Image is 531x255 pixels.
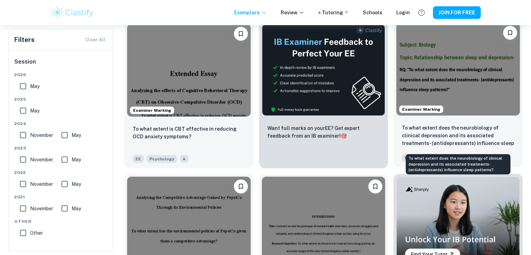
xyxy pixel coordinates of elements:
[133,155,144,163] span: EE
[433,6,481,19] button: JOIN FOR FREE
[147,155,177,163] span: Psychology
[30,82,39,90] span: May
[415,7,427,19] button: Help and Feedback
[30,156,53,163] span: November
[14,58,108,72] h6: Session
[14,72,108,78] span: 2026
[14,169,108,176] span: 2022
[234,27,248,41] button: Please log in to bookmark exemplars
[180,155,189,163] span: A
[127,24,251,117] img: Psychology EE example thumbnail: To what extent is CBT effective in reduc
[14,35,35,45] h6: Filters
[406,154,510,174] div: To what extent does the neurobiology of clinical depression and its associated treatments- (antid...
[396,23,520,116] img: Biology EE example thumbnail: To what extent does the neurobiology of
[14,96,108,102] span: 2025
[363,9,382,16] a: Schools
[14,121,108,127] span: 2024
[259,21,388,168] a: ThumbnailWant full marks on yourEE? Get expert feedback from an IB examiner!
[322,9,349,16] a: Tutoring
[30,180,53,188] span: November
[133,125,245,140] p: To what extent is CBT effective in reducing OCD anxiety symptoms?
[72,131,81,139] span: May
[396,9,410,16] a: Login
[393,21,523,168] a: Examiner MarkingPlease log in to bookmark exemplarsTo what extent does the neurobiology of clinic...
[72,180,81,188] span: May
[234,180,248,194] button: Please log in to bookmark exemplars
[503,26,517,40] button: Please log in to bookmark exemplars
[30,229,43,237] span: Other
[130,107,174,114] span: Examiner Marking
[14,218,108,225] span: Other
[399,106,443,112] span: Examiner Marking
[30,205,53,212] span: November
[402,154,413,162] span: EE
[124,21,253,168] a: Examiner MarkingPlease log in to bookmark exemplarsTo what extent is CBT effective in reducing OC...
[72,156,81,163] span: May
[51,6,95,20] img: Clastify logo
[14,145,108,151] span: 2023
[262,24,385,116] img: Thumbnail
[72,205,81,212] span: May
[14,194,108,200] span: 2021
[281,9,304,16] p: Review
[368,180,382,194] button: Please log in to bookmark exemplars
[30,131,53,139] span: November
[402,124,514,148] p: To what extent does the neurobiology of clinical depression and its associated treatments- (antid...
[30,107,39,115] span: May
[234,9,267,16] p: Exemplars
[341,133,347,139] span: 🎯
[267,124,380,140] p: Want full marks on your EE ? Get expert feedback from an IB examiner!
